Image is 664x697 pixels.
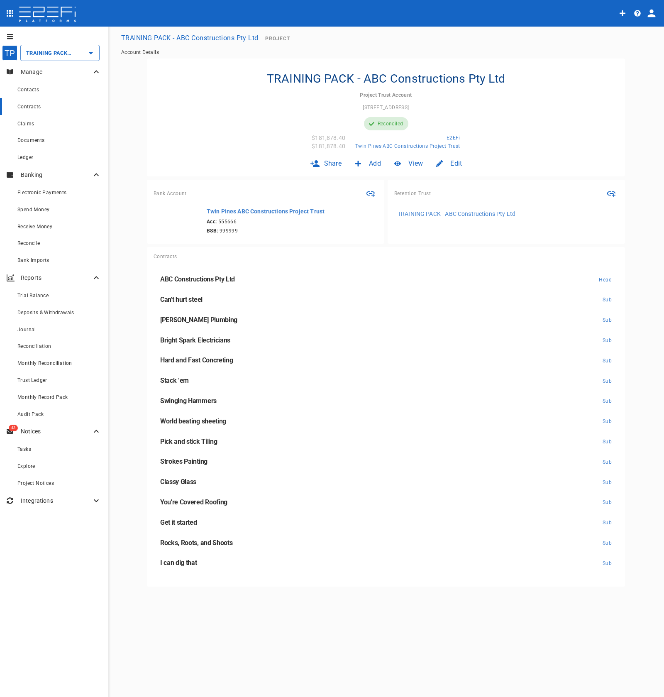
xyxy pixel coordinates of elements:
[17,293,49,298] span: Trial Balance
[154,533,618,553] a: Rocks, Roots, and ShootsSub
[369,159,381,168] span: Add
[265,36,290,42] span: Project
[160,417,226,425] span: World beating sheeting
[394,207,618,220] a: TRAINING PACK - ABC Constructions Pty Ltd
[17,154,33,160] span: Ledger
[603,378,612,384] span: Sub
[154,330,618,351] a: Bright Spark ElectriciansSub
[118,30,262,46] button: TRAINING PACK - ABC Constructions Pty Ltd
[17,377,47,383] span: Trust Ledger
[603,540,612,546] span: Sub
[21,496,91,505] p: Integrations
[603,560,612,566] span: Sub
[9,425,18,431] span: 43
[355,143,460,149] span: Twin Pines ABC Constructions Project Trust
[17,104,41,110] span: Contracts
[154,310,618,330] a: [PERSON_NAME] PlumbingSub
[378,121,403,127] span: Reconciled
[388,154,430,173] div: View
[21,171,91,179] p: Banking
[160,539,232,547] span: Rocks, Roots, and Shoots
[603,297,612,303] span: Sub
[160,478,196,486] span: Classy Glass
[603,520,612,526] span: Sub
[160,356,233,364] span: Hard and Fast Concreting
[394,191,431,196] span: Retention Trust
[603,459,612,465] span: Sub
[603,418,612,424] span: Sub
[207,207,325,215] p: Twin Pines ABC Constructions Project Trust
[121,49,159,55] a: Account Details
[154,472,618,492] a: Classy GlassSub
[17,207,49,213] span: Spend Money
[160,336,230,344] span: Bright Spark Electricians
[430,154,469,173] div: Edit
[154,452,618,472] a: Strokes PaintingSub
[24,49,73,57] input: TRAINING PACK - ABC Constructions Pty Ltd
[363,105,409,110] span: [STREET_ADDRESS]
[17,224,52,230] span: Receive Money
[160,559,197,567] span: I can dig that
[160,275,235,283] span: ABC Constructions Pty Ltd
[604,186,618,201] button: Link RTA
[17,87,39,93] span: Contacts
[17,394,68,400] span: Monthly Record Pack
[360,92,412,98] span: Project Trust Account
[599,277,612,283] span: Head
[447,135,460,141] span: E2EFi
[154,350,618,371] a: Hard and Fast ConcretingSub
[17,190,67,196] span: Electronic Payments
[364,186,378,201] span: Connect Bank Feed
[17,446,31,452] span: Tasks
[207,228,325,234] span: 999999
[154,391,618,411] a: Swinging HammersSub
[207,219,217,225] b: Acc:
[17,240,40,246] span: Reconcile
[17,327,36,333] span: Journal
[160,438,217,445] span: Pick and stick Tiling
[348,154,388,173] div: Add
[17,360,72,366] span: Monthly Reconciliation
[603,479,612,485] span: Sub
[450,159,462,168] span: Edit
[17,343,51,349] span: Reconciliation
[21,427,91,435] p: Notices
[154,492,618,513] a: You're Covered RoofingSub
[154,191,187,196] span: Bank Account
[160,518,197,526] span: Get it started
[603,337,612,343] span: Sub
[207,219,325,225] span: 555666
[17,411,44,417] span: Audit Pack
[398,210,515,218] p: TRAINING PACK - ABC Constructions Pty Ltd
[603,358,612,364] span: Sub
[324,159,342,168] span: Share
[154,553,618,573] a: I can dig thatSub
[207,228,218,234] b: BSB:
[603,317,612,323] span: Sub
[603,439,612,445] span: Sub
[154,269,618,290] a: ABC Constructions Pty LtdHead
[21,68,91,76] p: Manage
[303,154,349,173] div: Share
[17,480,54,486] span: Project Notices
[17,137,45,143] span: Documents
[408,159,423,168] span: View
[21,274,91,282] p: Reports
[154,411,618,432] a: World beating sheetingSub
[603,398,612,404] span: Sub
[603,499,612,505] span: Sub
[312,142,345,150] p: $181,878.40
[160,457,207,465] span: Strokes Painting
[154,432,618,452] a: Pick and stick TilingSub
[85,47,97,59] button: Open
[160,377,189,384] span: Stack ‘em
[154,290,618,310] a: Can't hurt steelSub
[160,498,227,506] span: You're Covered Roofing
[160,316,237,324] span: [PERSON_NAME] Plumbing
[267,72,505,86] h4: TRAINING PACK - ABC Constructions Pty Ltd
[17,310,74,315] span: Deposits & Withdrawals
[154,254,177,259] span: Contracts
[121,49,651,55] nav: breadcrumb
[17,257,49,263] span: Bank Imports
[160,296,203,303] span: Can't hurt steel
